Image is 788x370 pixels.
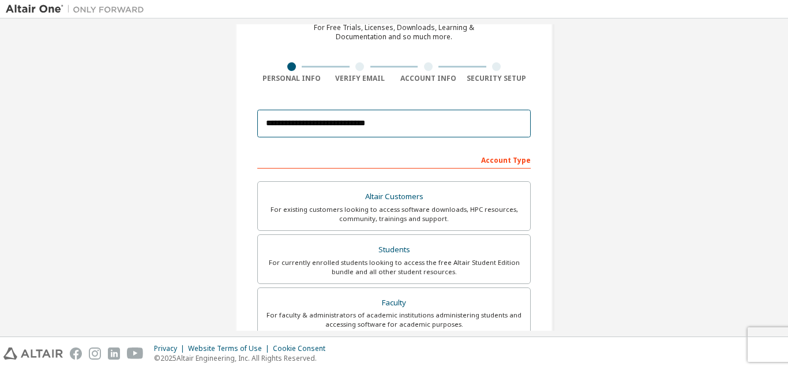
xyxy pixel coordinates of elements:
div: Cookie Consent [273,344,332,353]
div: Account Type [257,150,531,169]
p: © 2025 Altair Engineering, Inc. All Rights Reserved. [154,353,332,363]
div: Verify Email [326,74,395,83]
div: Faculty [265,295,523,311]
img: Altair One [6,3,150,15]
img: linkedin.svg [108,347,120,360]
div: Security Setup [463,74,531,83]
div: Privacy [154,344,188,353]
div: Altair Customers [265,189,523,205]
div: For Free Trials, Licenses, Downloads, Learning & Documentation and so much more. [314,23,474,42]
img: facebook.svg [70,347,82,360]
div: Personal Info [257,74,326,83]
img: instagram.svg [89,347,101,360]
div: For faculty & administrators of academic institutions administering students and accessing softwa... [265,311,523,329]
img: youtube.svg [127,347,144,360]
div: For currently enrolled students looking to access the free Altair Student Edition bundle and all ... [265,258,523,276]
div: For existing customers looking to access software downloads, HPC resources, community, trainings ... [265,205,523,223]
div: Account Info [394,74,463,83]
div: Students [265,242,523,258]
div: Website Terms of Use [188,344,273,353]
img: altair_logo.svg [3,347,63,360]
